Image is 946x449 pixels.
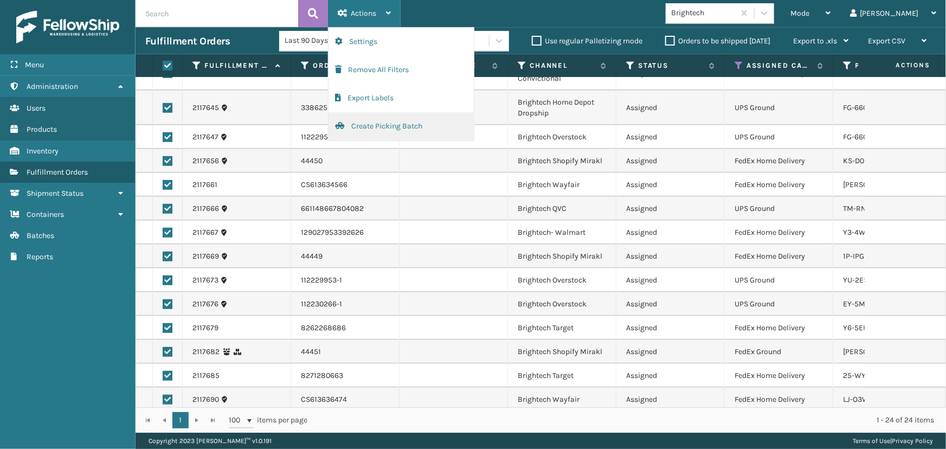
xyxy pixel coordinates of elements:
a: [PERSON_NAME] [843,180,902,189]
td: Brightech Wayfair [508,388,616,412]
button: Export Labels [329,84,474,112]
td: Assigned [616,149,725,173]
label: Assigned Carrier Service [746,61,812,70]
td: FedEx Home Delivery [725,388,833,412]
span: Shipment Status [27,189,83,198]
a: KS-D0RF-G0CH [843,156,894,165]
span: Actions [351,9,376,18]
a: Y6-5EHU-PT5M [843,323,894,332]
a: Y3-4W2X-GHQ3 [843,228,897,237]
label: Status [638,61,704,70]
td: UPS Ground [725,197,833,221]
td: CS613636474 [291,388,400,412]
td: 44450 [291,149,400,173]
span: Reports [27,252,53,261]
a: YU-2ES5-GIKD [843,275,892,285]
a: 2117647 [192,132,218,143]
a: 2117645 [192,102,219,113]
span: 100 [229,415,245,426]
td: Assigned [616,125,725,149]
td: Assigned [616,245,725,268]
span: Products [27,125,57,134]
td: Assigned [616,316,725,340]
td: FedEx Ground [725,340,833,364]
td: Assigned [616,340,725,364]
td: UPS Ground [725,125,833,149]
label: Channel [530,61,595,70]
span: Menu [25,60,44,69]
h3: Fulfillment Orders [145,35,230,48]
td: 8262268686 [291,316,400,340]
a: 2117682 [192,347,220,357]
td: Brightech Target [508,316,616,340]
a: 2117673 [192,275,218,286]
td: UPS Ground [725,91,833,125]
span: Mode [790,9,809,18]
a: 2117676 [192,299,218,310]
a: 2117666 [192,203,219,214]
a: FG-660L-EAE3 [843,103,891,112]
td: 112229953-1 [291,268,400,292]
a: 1 [172,412,189,428]
td: Brightech Shopify Mirakl [508,149,616,173]
a: LJ-O3WV-GQSG [843,395,895,404]
div: Brightech [671,8,736,19]
td: Brightech- Walmart [508,221,616,245]
td: FedEx Home Delivery [725,149,833,173]
td: 44451 [291,340,400,364]
div: Last 90 Days [285,35,369,47]
td: 8271280663 [291,364,400,388]
td: Brightech Home Depot Dropship [508,91,616,125]
a: Terms of Use [853,437,890,445]
a: 2117685 [192,370,220,381]
td: FedEx Home Delivery [725,173,833,197]
td: Assigned [616,268,725,292]
label: Orders to be shipped [DATE] [665,36,770,46]
a: TM-RNC8-AH0R [843,204,897,213]
td: FedEx Home Delivery [725,245,833,268]
span: Administration [27,82,78,91]
td: Assigned [616,91,725,125]
td: Brightech Overstock [508,125,616,149]
a: 2117669 [192,251,219,262]
td: 129027953392626 [291,221,400,245]
a: 25-WYYD-XPT9 [843,371,895,380]
td: 112230266-1 [291,292,400,316]
td: Brightech QVC [508,197,616,221]
td: 661148667804082 [291,197,400,221]
span: Export CSV [868,36,905,46]
a: 1P-IPGD-CHPZ [843,252,890,261]
td: 44449 [291,245,400,268]
td: UPS Ground [725,268,833,292]
span: Fulfillment Orders [27,168,88,177]
span: Batches [27,231,54,240]
p: Copyright 2023 [PERSON_NAME]™ v 1.0.191 [149,433,272,449]
a: 2117667 [192,227,218,238]
td: Brightech Overstock [508,268,616,292]
a: FG-660L-EAE3 [843,132,891,142]
td: Brightech Target [508,364,616,388]
td: FedEx Home Delivery [725,364,833,388]
td: Assigned [616,221,725,245]
a: 2117679 [192,323,218,333]
div: | [853,433,933,449]
label: Order Number [313,61,378,70]
td: 33862597 [291,91,400,125]
span: Inventory [27,146,59,156]
label: Use regular Palletizing mode [532,36,642,46]
td: FedEx Home Delivery [725,316,833,340]
span: Actions [861,56,937,74]
td: Assigned [616,197,725,221]
div: 1 - 24 of 24 items [323,415,934,426]
img: logo [16,11,119,43]
button: Remove All Filters [329,56,474,84]
span: Containers [27,210,64,219]
td: Brightech Overstock [508,292,616,316]
a: [PERSON_NAME]-BS [843,347,913,356]
td: Brightech Shopify Mirakl [508,340,616,364]
td: CS613634566 [291,173,400,197]
button: Settings [329,28,474,56]
td: UPS Ground [725,292,833,316]
td: FedEx Home Delivery [725,221,833,245]
td: Assigned [616,173,725,197]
